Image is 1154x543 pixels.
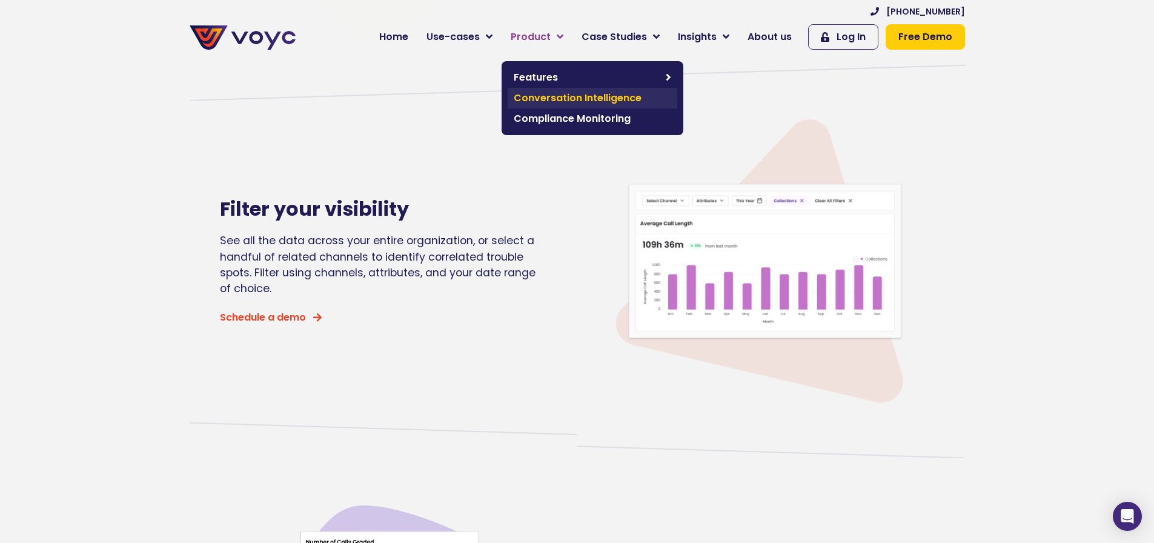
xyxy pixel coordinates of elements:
a: Use-cases [417,25,502,49]
a: Case Studies [572,25,669,49]
span: Home [379,30,408,44]
span: Use-cases [426,30,480,44]
a: Log In [808,24,878,50]
a: Home [370,25,417,49]
span: [PHONE_NUMBER] [886,5,965,18]
span: Case Studies [582,30,647,44]
img: voyc-full-logo [190,25,296,50]
a: Insights [669,25,738,49]
a: Conversation Intelligence [508,88,677,108]
span: Product [511,30,551,44]
span: Conversation Intelligence [514,91,671,105]
a: Schedule a demo [220,313,322,322]
a: [PHONE_NUMBER] [870,5,965,18]
div: Open Intercom Messenger [1113,502,1142,531]
a: Free Demo [886,24,965,50]
span: About us [748,30,792,44]
span: Log In [837,30,866,44]
span: Compliance Monitoring [514,112,671,126]
div: See all the data across your entire organization, or select a handful of related channels to iden... [220,233,541,297]
h2: Filter your visibility [220,198,541,221]
span: Insights [678,30,717,44]
span: Features [514,70,660,85]
a: Product [502,25,572,49]
span: Schedule a demo [220,313,306,322]
a: Features [508,67,677,88]
a: About us [738,25,801,49]
span: Free Demo [898,30,952,44]
a: Compliance Monitoring [508,108,677,129]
